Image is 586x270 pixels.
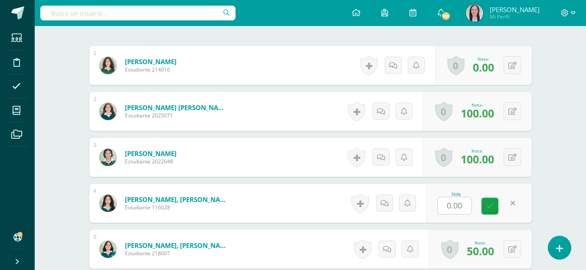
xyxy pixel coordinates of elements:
input: 0-100.0 [438,197,471,214]
img: 9369708c4837e0f9cfcc62545362beb5.png [466,4,483,22]
div: Nota: [461,148,494,154]
input: Busca un usuario... [40,6,236,20]
span: 165 [441,11,451,21]
a: [PERSON_NAME], [PERSON_NAME] [125,241,229,250]
img: 470fad6c028d5182f13ebe9b06c3ac53.png [99,57,117,74]
span: Mi Perfil [490,13,540,20]
span: 50.00 [467,244,494,258]
img: 630113e3c11eaf4d2372eacf1d972cf3.png [99,195,117,212]
a: [PERSON_NAME] [125,149,177,158]
a: [PERSON_NAME] [PERSON_NAME] [125,103,229,112]
a: [PERSON_NAME], [PERSON_NAME] [125,195,229,204]
span: [PERSON_NAME] [490,5,540,14]
span: Estudiante 2025071 [125,112,229,119]
img: 84ab94670abcc0b35f64420388349fb4.png [99,149,117,166]
span: 100.00 [461,152,494,166]
div: Nota [437,192,475,197]
div: Nota: [473,56,494,62]
span: 100.00 [461,106,494,120]
img: 5bf59a8f1d34e40244a609435b7dd35c.png [99,241,117,258]
a: 0 [435,147,452,167]
a: 0 [447,55,465,75]
a: 0 [435,101,452,121]
span: Estudiante 116028 [125,204,229,211]
div: Nota: [467,240,494,246]
span: Estudiante 2022048 [125,158,177,165]
span: Estudiante 214016 [125,66,177,73]
a: 0 [441,239,458,259]
div: Nota: [461,102,494,108]
span: 0.00 [473,60,494,75]
span: Estudiante 218007 [125,250,229,257]
a: [PERSON_NAME] [125,57,177,66]
img: 74529d9ccb5ba980c3eb58d999e7ce3d.png [99,103,117,120]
